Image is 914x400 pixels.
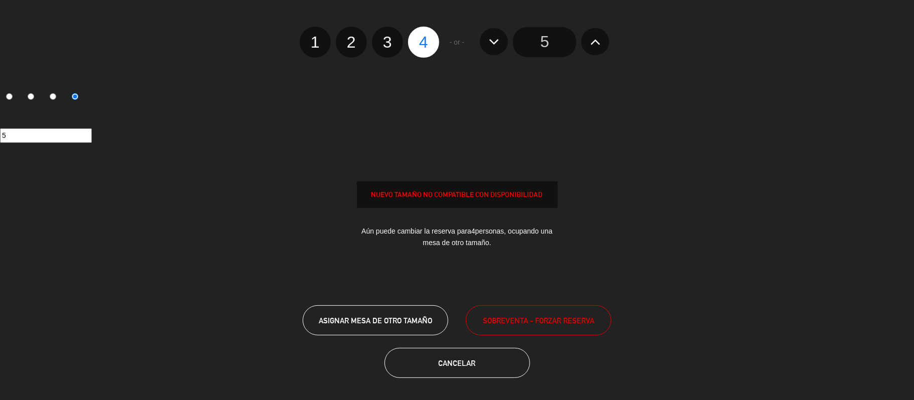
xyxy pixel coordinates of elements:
label: 2 [22,89,44,106]
label: 4 [66,89,88,106]
button: ASIGNAR MESA DE OTRO TAMAÑO [303,305,448,335]
div: NUEVO TAMAÑO NO COMPATIBLE CON DISPONIBILIDAD [357,189,557,201]
button: SOBREVENTA - FORZAR RESERVA [466,305,611,335]
label: 4 [408,27,439,58]
button: Cancelar [384,348,530,378]
div: Aún puede cambiar la reserva para personas, ocupando una mesa de otro tamaño. [357,218,558,256]
span: - or - [450,37,465,48]
input: 1 [6,93,13,100]
input: 3 [50,93,56,100]
label: 2 [336,27,367,58]
label: 3 [372,27,403,58]
span: ASIGNAR MESA DE OTRO TAMAÑO [319,316,432,325]
label: 3 [44,89,66,106]
input: 2 [28,93,34,100]
span: 4 [471,227,475,235]
label: 1 [300,27,331,58]
span: Cancelar [439,359,476,367]
input: 4 [72,93,78,100]
span: SOBREVENTA - FORZAR RESERVA [483,315,594,326]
